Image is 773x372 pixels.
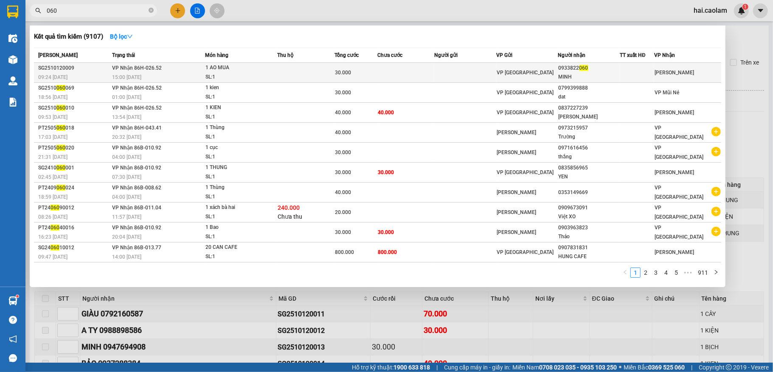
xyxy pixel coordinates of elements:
span: Thu hộ [278,52,294,58]
span: VP Nhận 86H-026.52 [112,85,162,91]
span: VP Nhận 86H-026.52 [112,65,162,71]
button: right [711,268,721,278]
span: 060 [51,205,59,211]
span: 11:57 [DATE] [112,214,141,220]
span: VP [GEOGRAPHIC_DATA] [497,249,554,255]
div: 0799399888 [559,84,620,93]
span: 14:00 [DATE] [112,254,141,260]
span: 060 [56,105,65,111]
span: Trạng thái [112,52,135,58]
div: SG2410 001 [38,163,110,172]
span: VP Mũi Né [655,90,679,96]
span: 08:26 [DATE] [38,214,67,220]
span: 13:54 [DATE] [112,114,141,120]
span: ••• [681,268,695,278]
div: 0973215957 [559,124,620,132]
div: MINH [559,73,620,82]
li: 2 [641,268,651,278]
div: PT24 40016 [38,223,110,232]
span: 240.000 [278,204,300,211]
span: 20:04 [DATE] [112,234,141,240]
span: close-circle [149,7,154,15]
div: SL: 1 [205,132,269,142]
span: question-circle [9,316,17,324]
span: 060 [56,145,65,151]
span: plus-circle [711,127,721,136]
span: 060 [56,125,65,131]
span: VP Gửi [496,52,512,58]
button: Bộ lọcdown [103,30,140,43]
a: 5 [672,268,681,277]
span: [PERSON_NAME] [655,249,694,255]
div: 20 CAN CAFE [205,243,269,252]
li: 5 [671,268,681,278]
span: VP Nhận 86B-010.92 [112,145,161,151]
span: 01:00 [DATE] [112,94,141,100]
span: 30.000 [335,229,351,235]
div: 1 cục [205,143,269,152]
div: Việt XO [559,212,620,221]
span: plus-circle [711,147,721,156]
span: VP [GEOGRAPHIC_DATA] [655,225,703,240]
span: 04:00 [DATE] [112,194,141,200]
span: Món hàng [205,52,228,58]
span: 40.000 [378,110,394,116]
div: SL: 1 [205,252,269,262]
span: 30.000 [378,229,394,235]
div: SL: 1 [205,152,269,162]
span: [PERSON_NAME] [497,149,536,155]
div: SL: 1 [205,93,269,102]
div: YEN [559,172,620,181]
div: thắng [559,152,620,161]
input: Tìm tên, số ĐT hoặc mã đơn [47,6,147,15]
span: 21:31 [DATE] [38,154,67,160]
span: right [714,270,719,275]
span: [PERSON_NAME] [655,110,694,116]
div: SL: 1 [205,172,269,182]
span: 800.000 [335,249,354,255]
span: 30.000 [335,70,351,76]
div: SL: 1 [205,212,269,222]
span: VP [GEOGRAPHIC_DATA] [497,169,554,175]
span: [PERSON_NAME] [497,209,536,215]
span: 20.000 [335,209,351,215]
span: 30.000 [335,149,351,155]
a: 3 [651,268,661,277]
span: [PERSON_NAME] [655,169,694,175]
div: SG2510 069 [38,84,110,93]
span: Chưa thu [278,213,303,220]
div: 0909673091 [559,203,620,212]
div: PT2505 020 [38,144,110,152]
span: TT xuất HĐ [620,52,646,58]
span: 30.000 [378,169,394,175]
span: VP [GEOGRAPHIC_DATA] [497,70,554,76]
span: 40.000 [335,110,351,116]
span: VP [GEOGRAPHIC_DATA] [655,125,703,140]
span: plus-circle [711,207,721,216]
div: Thảo [559,232,620,241]
span: left [623,270,628,275]
span: [PERSON_NAME] [497,189,536,195]
span: 18:56 [DATE] [38,94,67,100]
img: solution-icon [8,98,17,107]
span: down [127,34,133,39]
span: 060 [51,225,59,231]
span: Người gửi [434,52,458,58]
span: [PERSON_NAME] [497,130,536,135]
span: 30.000 [335,90,351,96]
div: 1 Thùng [205,183,269,192]
img: warehouse-icon [8,76,17,85]
span: 17:03 [DATE] [38,134,67,140]
div: HUNG CAFE [559,252,620,261]
span: 09:53 [DATE] [38,114,67,120]
span: VP Nhận 86B-010.92 [112,165,161,171]
span: search [35,8,41,14]
span: plus-circle [711,227,721,236]
div: 1 Thùng [205,123,269,132]
span: 800.000 [378,249,397,255]
li: Previous Page [620,268,630,278]
span: VP Nhận 86H-043.41 [112,125,162,131]
span: 02:45 [DATE] [38,174,67,180]
span: 060 [56,165,65,171]
li: 1 [630,268,641,278]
